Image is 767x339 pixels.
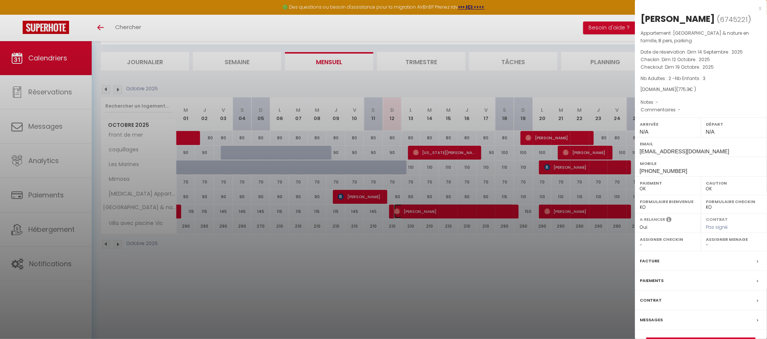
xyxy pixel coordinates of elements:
span: N/A [706,129,715,135]
span: Dim 12 Octobre . 2025 [662,56,710,63]
label: Assigner Checkin [640,236,696,243]
label: Mobile [640,160,762,167]
label: Email [640,140,762,148]
i: Sélectionner OUI si vous souhaiter envoyer les séquences de messages post-checkout [666,216,672,225]
div: [PERSON_NAME] [641,13,715,25]
label: Facture [640,257,659,265]
label: Formulaire Bienvenue [640,198,696,205]
span: Nb Adultes : 2 - [641,75,705,82]
span: 775.3 [678,86,689,92]
div: x [635,4,761,13]
span: Nb Enfants : 3 [675,75,705,82]
span: Dim 19 Octobre . 2025 [665,64,714,70]
span: Pas signé [706,224,728,230]
span: [GEOGRAPHIC_DATA] & nature en famille, 8 pers, parking [641,30,749,44]
label: Paiements [640,277,664,285]
span: Dim 14 Septembre . 2025 [687,49,743,55]
p: Checkout : [641,63,761,71]
div: [DOMAIN_NAME] [641,86,761,93]
p: Notes : [641,99,761,106]
label: Contrat [640,296,662,304]
span: [EMAIL_ADDRESS][DOMAIN_NAME] [640,148,729,154]
span: - [656,99,658,105]
label: Départ [706,120,762,128]
span: ( ) [717,14,751,25]
label: Caution [706,179,762,187]
span: [PHONE_NUMBER] [640,168,687,174]
p: Commentaires : [641,106,761,114]
label: Contrat [706,216,728,221]
p: Date de réservation : [641,48,761,56]
p: Appartement : [641,29,761,45]
span: - [678,106,681,113]
label: Formulaire Checkin [706,198,762,205]
span: N/A [640,129,648,135]
label: Assigner Menage [706,236,762,243]
span: 6745221 [720,15,748,24]
span: ( € ) [676,86,696,92]
label: Paiement [640,179,696,187]
label: Messages [640,316,663,324]
label: A relancer [640,216,665,223]
label: Arrivée [640,120,696,128]
p: Checkin : [641,56,761,63]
